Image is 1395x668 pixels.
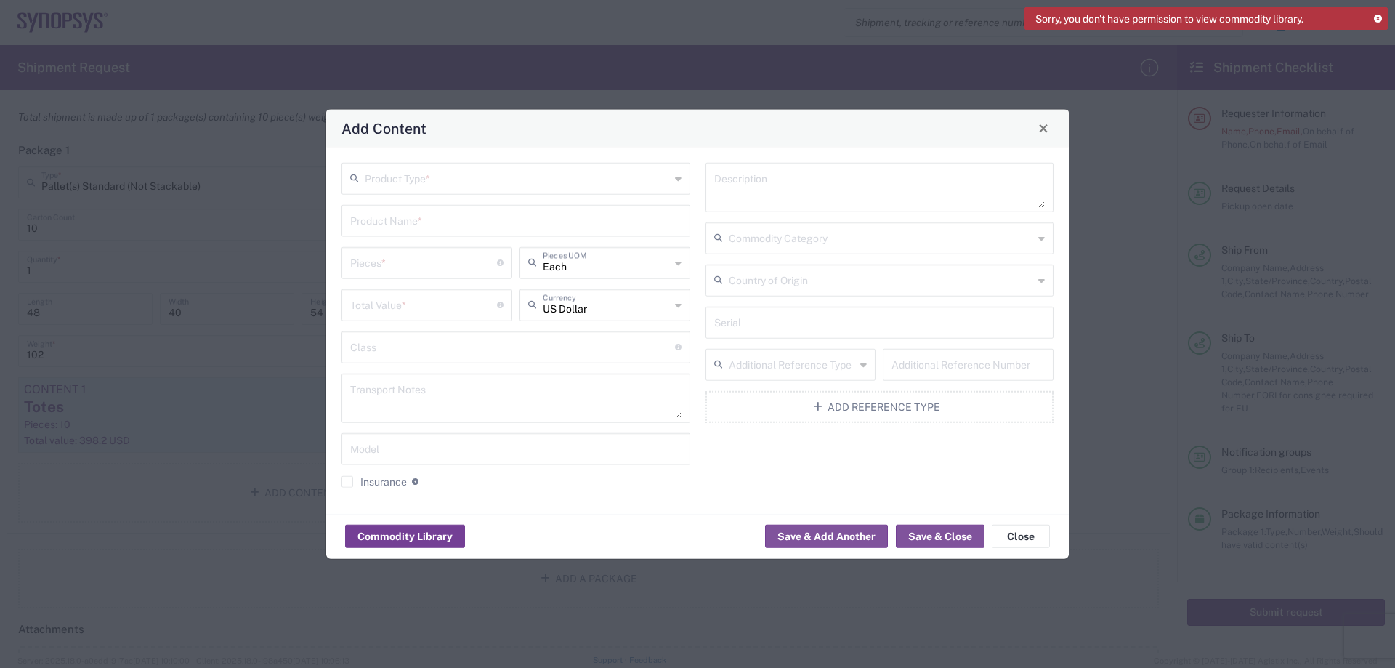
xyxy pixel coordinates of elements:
span: Sorry, you don't have permission to view commodity library. [1035,12,1303,25]
label: Insurance [341,475,407,487]
button: Save & Close [896,525,984,548]
button: Commodity Library [345,525,465,548]
button: Add Reference Type [705,390,1054,422]
button: Close [992,525,1050,548]
button: Close [1033,118,1054,138]
button: Save & Add Another [765,525,888,548]
h4: Add Content [341,118,426,139]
